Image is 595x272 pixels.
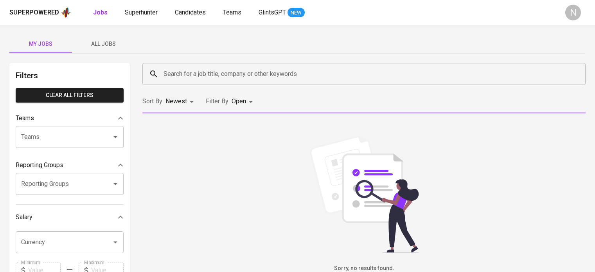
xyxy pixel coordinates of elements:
[565,5,581,20] div: N
[93,8,109,18] a: Jobs
[175,8,207,18] a: Candidates
[16,69,124,82] h6: Filters
[206,97,228,106] p: Filter By
[232,97,246,105] span: Open
[125,8,159,18] a: Superhunter
[288,9,305,17] span: NEW
[77,39,130,49] span: All Jobs
[22,90,117,100] span: Clear All filters
[125,9,158,16] span: Superhunter
[9,8,59,17] div: Superpowered
[259,9,286,16] span: GlintsGPT
[110,178,121,189] button: Open
[14,39,67,49] span: My Jobs
[16,157,124,173] div: Reporting Groups
[61,7,71,18] img: app logo
[223,9,241,16] span: Teams
[16,209,124,225] div: Salary
[175,9,206,16] span: Candidates
[223,8,243,18] a: Teams
[9,7,71,18] a: Superpoweredapp logo
[259,8,305,18] a: GlintsGPT NEW
[165,97,187,106] p: Newest
[110,131,121,142] button: Open
[16,160,63,170] p: Reporting Groups
[16,88,124,103] button: Clear All filters
[232,94,255,109] div: Open
[110,237,121,248] button: Open
[93,9,108,16] b: Jobs
[16,113,34,123] p: Teams
[16,213,32,222] p: Salary
[142,97,162,106] p: Sort By
[16,110,124,126] div: Teams
[165,94,196,109] div: Newest
[306,135,423,253] img: file_searching.svg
